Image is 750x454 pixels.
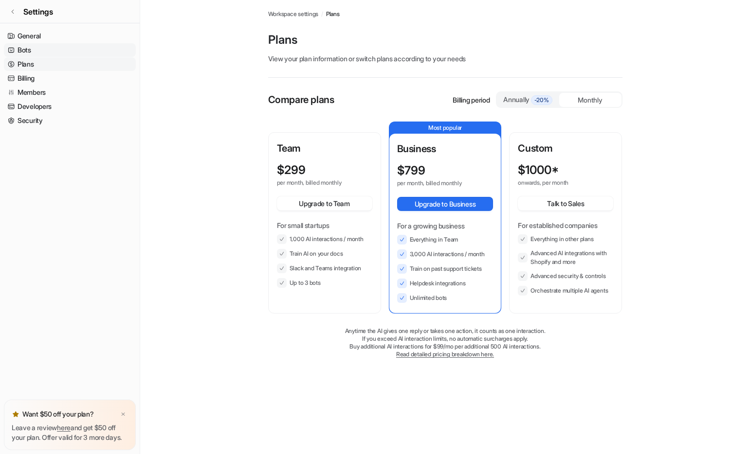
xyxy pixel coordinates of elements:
span: Settings [23,6,53,17]
a: here [57,423,71,432]
a: Plans [4,57,136,71]
a: Members [4,86,136,99]
p: $ 299 [277,163,306,177]
button: Upgrade to Business [397,197,494,211]
div: Monthly [559,93,622,107]
p: per month, billed monthly [397,179,476,187]
p: Business [397,141,494,156]
a: General [4,29,136,43]
li: 3,000 AI interactions / month [397,249,494,259]
p: Plans [268,32,622,48]
button: Talk to Sales [518,196,613,210]
li: Helpdesk integrations [397,279,494,288]
img: x [120,411,126,418]
li: Everything in other plans [518,234,613,244]
p: $ 799 [397,164,425,177]
li: 1,000 AI interactions / month [277,234,372,244]
a: Developers [4,100,136,113]
p: Team [277,141,372,156]
img: star [12,410,19,418]
p: Leave a review and get $50 off your plan. Offer valid for 3 more days. [12,423,128,442]
li: Advanced security & controls [518,271,613,281]
p: For a growing business [397,221,494,231]
p: $ 1000* [518,163,559,177]
p: For established companies [518,220,613,230]
a: Security [4,114,136,127]
li: Advanced AI integrations with Shopify and more [518,249,613,266]
p: Anytime the AI gives one reply or takes one action, it counts as one interaction. [268,327,622,335]
p: per month, billed monthly [277,179,355,187]
div: Annually [501,94,555,105]
span: / [321,10,323,18]
p: Compare plans [268,92,334,107]
a: Bots [4,43,136,57]
p: Billing period [453,95,490,105]
li: Slack and Teams integration [277,263,372,273]
p: If you exceed AI interaction limits, no automatic surcharges apply. [268,335,622,343]
p: View your plan information or switch plans according to your needs [268,53,622,64]
li: Train on past support tickets [397,264,494,274]
span: -20% [531,95,552,105]
a: Billing [4,71,136,85]
button: Upgrade to Team [277,196,372,210]
p: For small startups [277,220,372,230]
li: Orchestrate multiple AI agents [518,286,613,296]
a: Plans [326,10,340,18]
li: Train AI on your docs [277,249,372,259]
p: Most popular [389,122,501,134]
p: Buy additional AI interactions for $99/mo per additional 500 AI interactions. [268,343,622,350]
p: Want $50 off your plan? [22,409,94,419]
a: Workspace settings [268,10,319,18]
p: Custom [518,141,613,156]
li: Unlimited bots [397,293,494,303]
li: Up to 3 bots [277,278,372,288]
li: Everything in Team [397,235,494,244]
a: Read detailed pricing breakdown here. [396,350,494,358]
p: onwards, per month [518,179,596,187]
